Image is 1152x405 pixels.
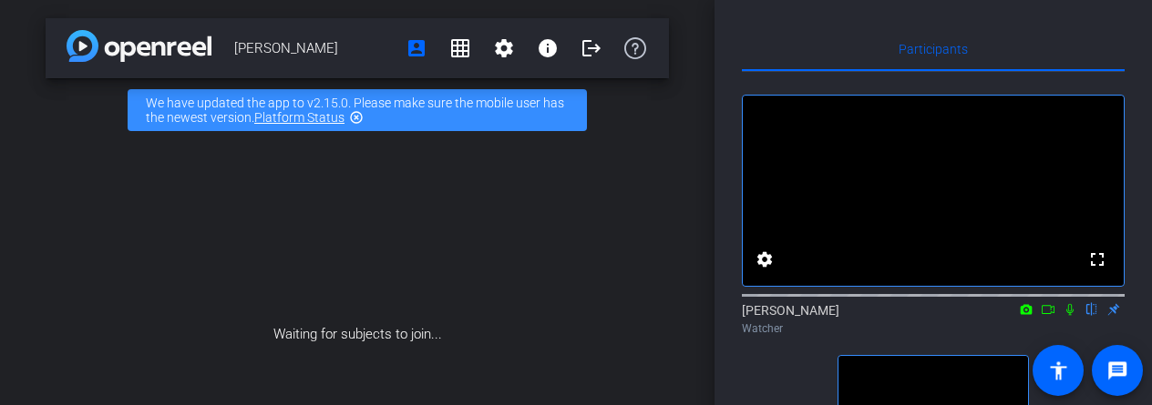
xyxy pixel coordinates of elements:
[899,43,968,56] span: Participants
[742,301,1125,337] div: [PERSON_NAME]
[128,89,587,131] div: We have updated the app to v2.15.0. Please make sure the mobile user has the newest version.
[1086,248,1108,270] mat-icon: fullscreen
[234,30,395,66] span: [PERSON_NAME]
[493,37,515,59] mat-icon: settings
[1106,359,1128,381] mat-icon: message
[754,248,776,270] mat-icon: settings
[449,37,471,59] mat-icon: grid_on
[537,37,559,59] mat-icon: info
[254,110,345,125] a: Platform Status
[1047,359,1069,381] mat-icon: accessibility
[67,30,211,62] img: app-logo
[406,37,427,59] mat-icon: account_box
[1081,300,1103,317] mat-icon: flip
[742,320,1125,337] div: Watcher
[581,37,602,59] mat-icon: logout
[349,110,364,125] mat-icon: highlight_off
